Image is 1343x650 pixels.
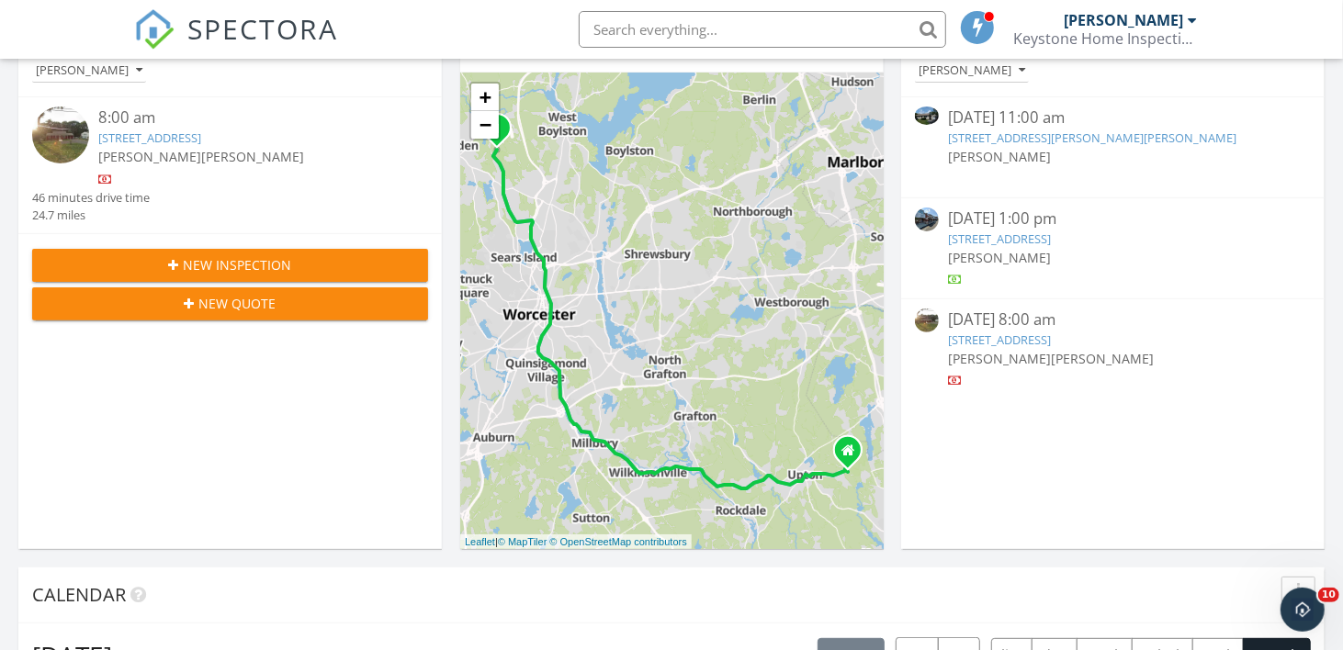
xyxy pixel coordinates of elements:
[465,536,495,547] a: Leaflet
[36,64,142,77] div: [PERSON_NAME]
[471,84,499,111] a: Zoom in
[199,294,276,313] span: New Quote
[1064,11,1183,29] div: [PERSON_NAME]
[948,106,1278,129] div: [DATE] 11:00 am
[32,106,89,163] img: 9552872%2Fcover_photos%2F6MnKuEiKf2fAnvnWmm5H%2Fsmall.jpeg
[948,129,1236,146] a: [STREET_ADDRESS][PERSON_NAME][PERSON_NAME]
[134,25,338,63] a: SPECTORA
[948,308,1278,331] div: [DATE] 8:00 am
[948,207,1278,230] div: [DATE] 1:00 pm
[948,249,1051,266] span: [PERSON_NAME]
[32,287,428,320] button: New Quote
[948,350,1051,367] span: [PERSON_NAME]
[134,9,175,50] img: The Best Home Inspection Software - Spectora
[915,106,939,124] img: 9272077%2Freports%2Fc8a63a72-faec-400d-8e89-4efe485804e2%2Fcover_photos%2FZ5CVUmrDTAqyzrKl7lbg%2F...
[32,582,126,607] span: Calendar
[1281,588,1325,632] iframe: Intercom live chat
[848,450,859,461] div: 145 East ST, Upton MA 01568
[98,106,395,129] div: 8:00 am
[579,11,946,48] input: Search everything...
[948,230,1051,247] a: [STREET_ADDRESS]
[32,249,428,282] button: New Inspection
[32,207,150,224] div: 24.7 miles
[201,148,304,165] span: [PERSON_NAME]
[460,534,692,550] div: |
[32,189,150,207] div: 46 minutes drive time
[1051,350,1154,367] span: [PERSON_NAME]
[187,9,338,48] span: SPECTORA
[915,106,1311,187] a: [DATE] 11:00 am [STREET_ADDRESS][PERSON_NAME][PERSON_NAME] [PERSON_NAME]
[498,536,547,547] a: © MapTiler
[915,207,939,231] img: streetview
[919,64,1025,77] div: [PERSON_NAME]
[915,59,1029,84] button: [PERSON_NAME]
[1013,29,1197,48] div: Keystone Home Inspections-MA
[98,129,201,146] a: [STREET_ADDRESS]
[915,308,1311,390] a: [DATE] 8:00 am [STREET_ADDRESS] [PERSON_NAME][PERSON_NAME]
[948,148,1051,165] span: [PERSON_NAME]
[32,59,146,84] button: [PERSON_NAME]
[98,148,201,165] span: [PERSON_NAME]
[1318,588,1339,602] span: 10
[915,308,939,332] img: 9552872%2Fcover_photos%2F6MnKuEiKf2fAnvnWmm5H%2Fsmall.jpeg
[915,207,1311,289] a: [DATE] 1:00 pm [STREET_ADDRESS] [PERSON_NAME]
[948,331,1051,348] a: [STREET_ADDRESS]
[550,536,687,547] a: © OpenStreetMap contributors
[497,128,508,139] div: 382 Malden St, Holden, MA 01520
[32,106,428,224] a: 8:00 am [STREET_ADDRESS] [PERSON_NAME][PERSON_NAME] 46 minutes drive time 24.7 miles
[471,111,499,139] a: Zoom out
[184,255,292,275] span: New Inspection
